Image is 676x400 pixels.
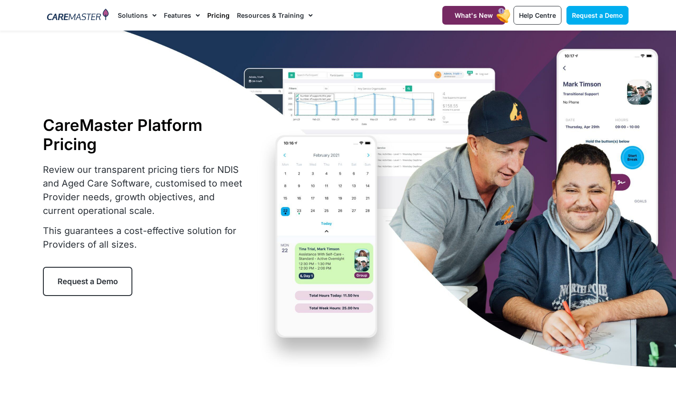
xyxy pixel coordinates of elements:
[47,9,109,22] img: CareMaster Logo
[43,115,248,154] h1: CareMaster Platform Pricing
[514,6,561,25] a: Help Centre
[572,11,623,19] span: Request a Demo
[43,267,132,296] a: Request a Demo
[43,224,248,251] p: This guarantees a cost-effective solution for Providers of all sizes.
[566,6,629,25] a: Request a Demo
[519,11,556,19] span: Help Centre
[442,6,505,25] a: What's New
[43,163,248,218] p: Review our transparent pricing tiers for NDIS and Aged Care Software, customised to meet Provider...
[58,277,118,286] span: Request a Demo
[455,11,493,19] span: What's New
